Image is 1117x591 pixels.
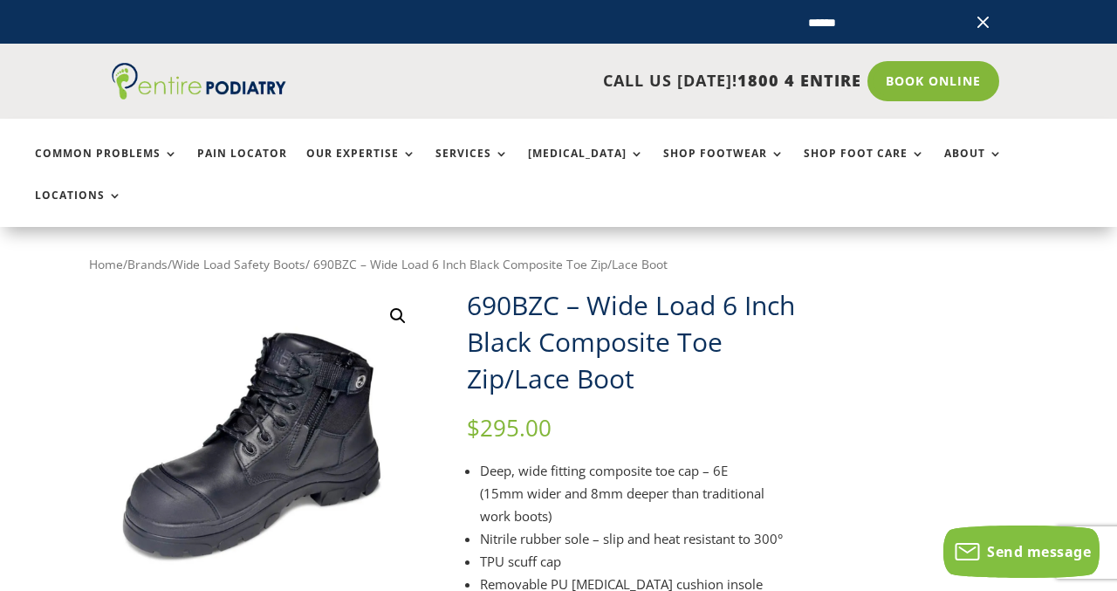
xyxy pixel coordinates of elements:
[89,253,804,276] nav: Breadcrumb
[312,70,861,93] p: CALL US [DATE]!
[467,412,480,443] span: $
[528,148,644,185] a: [MEDICAL_DATA]
[89,256,123,272] a: Home
[467,287,805,397] h1: 690BZC – Wide Load 6 Inch Black Composite Toe Zip/Lace Boot
[467,412,552,443] bdi: 295.00
[172,256,305,272] a: Wide Load Safety Boots
[663,148,785,185] a: Shop Footwear
[737,70,861,91] span: 1800 4 ENTIRE
[480,550,805,573] li: TPU scuff cap
[382,300,414,332] a: View full-screen image gallery
[804,148,925,185] a: Shop Foot Care
[306,148,416,185] a: Our Expertise
[480,459,805,527] li: Deep, wide fitting composite toe cap – 6E (15mm wider and 8mm deeper than traditional work boots)
[943,526,1100,578] button: Send message
[944,148,1003,185] a: About
[127,256,168,272] a: Brands
[987,542,1091,561] span: Send message
[197,148,287,185] a: Pain Locator
[480,527,805,550] li: Nitrile rubber sole – slip and heat resistant to 300°
[35,189,122,227] a: Locations
[112,63,286,100] img: logo (1)
[35,148,178,185] a: Common Problems
[867,61,999,101] a: Book Online
[112,86,286,103] a: Entire Podiatry
[435,148,509,185] a: Services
